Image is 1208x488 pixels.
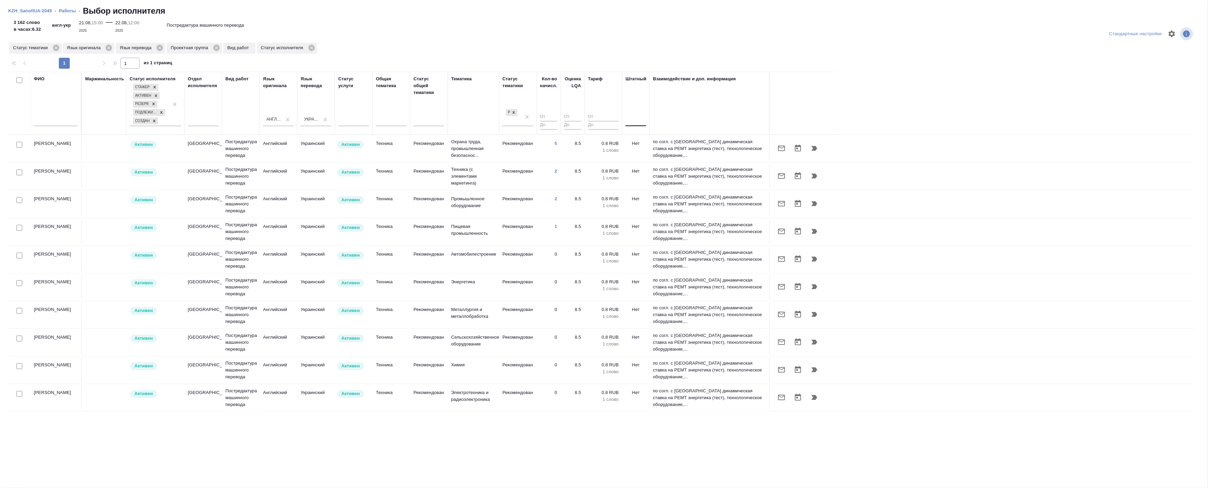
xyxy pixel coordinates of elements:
td: Рекомендован [499,220,537,244]
td: Рекомендован [499,164,537,188]
p: 1 слово [588,285,619,292]
p: 0.8 RUB [588,195,619,202]
button: Отправить предложение о работе [773,168,790,184]
td: Техника [372,275,410,299]
p: Активен [341,363,360,369]
div: Рядовой исполнитель: назначай с учетом рейтинга [130,362,181,371]
p: 21.08, [79,20,92,25]
input: Выбери исполнителей, чтобы отправить приглашение на работу [16,197,22,203]
p: по согл. с [GEOGRAPHIC_DATA] динамическая ставка на РЕМТ энергетика (тест), технологическое обору... [653,388,766,408]
div: Статус услуги [338,76,369,89]
div: Язык оригинала [263,76,294,89]
button: Продолжить [806,223,823,240]
p: 1 слово [588,396,619,403]
p: 0.8 RUB [588,389,619,396]
h2: Выбор исполнителя [83,5,165,16]
div: ФИО [34,76,44,82]
td: Техника [372,137,410,161]
button: Продолжить [806,168,823,184]
td: Рекомендован [410,330,448,354]
p: Активен [341,252,360,259]
p: по согл. с [GEOGRAPHIC_DATA] динамическая ставка на РЕМТ энергетика (тест), технологическое обору... [653,304,766,325]
td: Рекомендован [499,330,537,354]
td: Рекомендован [499,303,537,327]
div: Проектная группа [167,43,222,54]
div: Отдел исполнителя [188,76,219,89]
button: Открыть календарь загрузки [790,362,806,378]
td: Рекомендован [499,386,537,410]
td: Техника [372,164,410,188]
li: ‹ [79,8,80,14]
div: Маржинальность [85,76,124,82]
p: Активен [341,307,360,314]
button: Открыть календарь загрузки [790,306,806,323]
div: Язык перевода [301,76,331,89]
td: 8.5 [561,330,585,354]
p: 1 слово [588,230,619,237]
p: Активен [134,280,153,286]
button: Продолжить [806,362,823,378]
td: Нет [622,386,649,410]
td: Рекомендован [499,247,537,271]
button: Отправить предложение о работе [773,140,790,157]
a: 2 [555,196,557,201]
input: От [564,113,581,121]
td: Нет [622,275,649,299]
p: 0.8 RUB [588,306,619,313]
td: Техника [372,303,410,327]
td: [GEOGRAPHIC_DATA] [184,303,222,327]
button: Продолжить [806,306,823,323]
input: До [564,121,581,130]
p: Постредактура машинного перевода [225,138,256,159]
td: Нет [622,137,649,161]
td: Английский [260,220,297,244]
td: 8.5 [561,275,585,299]
p: Сельскохозяйственное оборудование [451,334,496,348]
p: 12:00 [128,20,139,25]
td: Рекомендован [410,275,448,299]
input: Выбери исполнителей, чтобы отправить приглашение на работу [16,336,22,341]
p: Металлургия и металлобработка [451,306,496,320]
td: Техника [372,220,410,244]
td: [GEOGRAPHIC_DATA] [184,247,222,271]
p: Активен [134,141,153,148]
p: Постредактура машинного перевода [225,304,256,325]
p: Постредактура машинного перевода [225,249,256,270]
div: Взаимодействие и доп. информация [653,76,736,82]
td: Нет [622,247,649,271]
p: Автомобилестроение [451,251,496,258]
td: Техника [372,358,410,382]
p: Активен [341,335,360,342]
p: Активен [134,252,153,259]
div: Стажер, Активен, Резерв, Подлежит внедрению, Создан [132,92,160,100]
p: 0.8 RUB [588,334,619,341]
td: Украинский [297,275,335,299]
td: [GEOGRAPHIC_DATA] [184,192,222,216]
td: 8.5 [561,247,585,271]
p: 1 слово [588,147,619,154]
button: Продолжить [806,251,823,267]
p: Пищевая промышленность [451,223,496,237]
p: Активен [134,196,153,203]
a: 5 [555,141,557,146]
p: Электротехника и радиоэлектроника [451,389,496,403]
td: [PERSON_NAME] [30,330,82,354]
p: Активен [341,390,360,397]
div: Рекомендован [506,109,510,116]
p: 1 слово [588,341,619,348]
p: по согл. с [GEOGRAPHIC_DATA] динамическая ставка на РЕМТ энергетика (тест), технологическое обору... [653,277,766,297]
input: Выбери исполнителей, чтобы отправить приглашение на работу [16,280,22,286]
td: Рекомендован [410,164,448,188]
td: [GEOGRAPHIC_DATA] [184,330,222,354]
button: Открыть календарь загрузки [790,223,806,240]
td: Английский [260,386,297,410]
span: Настроить таблицу [1164,26,1180,42]
p: Активен [341,280,360,286]
td: [PERSON_NAME] [30,220,82,244]
p: по согл. с [GEOGRAPHIC_DATA] динамическая ставка на РЕМТ энергетика (тест), технологическое обору... [653,249,766,270]
button: Продолжить [806,279,823,295]
td: Рекомендован [499,358,537,382]
div: Статус исполнителя [130,76,175,82]
p: 0.8 RUB [588,251,619,258]
td: Нет [622,358,649,382]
